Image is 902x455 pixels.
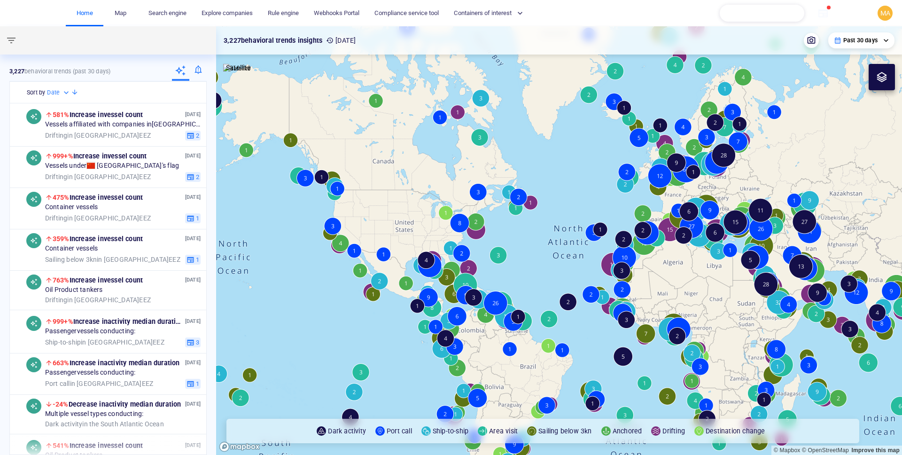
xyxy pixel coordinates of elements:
p: [DATE] [185,234,201,243]
button: Map [107,5,137,22]
p: [DATE] [185,151,201,160]
span: Passenger vessels conducting: [45,369,136,377]
span: Increase in vessel count [53,235,143,243]
p: [DATE] [185,358,201,367]
span: Increase in vessel count [53,194,143,201]
p: Ship-to-ship [433,425,468,437]
span: 1 [194,214,199,222]
p: Past 30 days [843,36,878,45]
span: Drifting [45,214,68,221]
span: Container vessels [45,203,98,212]
span: 999+% [53,152,73,160]
p: [DATE] [185,110,201,119]
div: Past 30 days [834,36,889,45]
p: Destination change [706,425,765,437]
span: Increase in activity median duration [53,318,184,325]
a: Explore companies [198,5,257,22]
button: 2 [185,172,201,182]
span: in [GEOGRAPHIC_DATA] EEZ [45,173,151,181]
p: Satellite [226,62,251,73]
span: -24% [53,400,69,408]
span: Oil Product tankers [45,286,103,294]
strong: 3,227 [9,68,24,75]
div: Notification center [844,8,855,19]
span: in [GEOGRAPHIC_DATA] EEZ [45,338,164,346]
span: Vessels under [GEOGRAPHIC_DATA] 's flag [45,162,179,170]
span: in [GEOGRAPHIC_DATA] EEZ [45,379,153,388]
a: Rule engine [264,5,303,22]
button: 1 [185,378,201,389]
span: Increase in vessel count [53,276,143,284]
span: Passenger vessels conducting: [45,327,136,336]
span: MA [880,9,890,17]
span: 1 [194,379,199,388]
span: Increase in vessel count [53,111,143,118]
p: behavioral trends (Past 30 days) [9,67,110,76]
button: Containers of interest [450,5,531,22]
button: Home [70,5,100,22]
p: Sailing below 3kn [538,425,591,437]
span: Decrease in activity median duration [53,400,181,408]
span: Increase in vessel count [53,152,147,160]
span: Container vessels [45,244,98,253]
span: Increase in activity median duration [53,359,180,367]
span: Drifting [45,173,68,180]
a: Webhooks Portal [310,5,363,22]
a: Mapbox logo [219,441,260,452]
h6: Date [47,88,60,97]
span: in [GEOGRAPHIC_DATA] EEZ [45,255,180,264]
button: 2 [185,130,201,141]
button: 1 [185,213,201,223]
span: 475% [53,194,70,201]
span: in [GEOGRAPHIC_DATA] EEZ [45,214,151,222]
a: OpenStreetMap [802,447,849,454]
span: 663% [53,359,70,367]
button: 1 [185,254,201,265]
span: 999+% [53,318,73,325]
span: Port call [45,379,70,387]
a: Home [73,5,97,22]
p: Dark activity [328,425,366,437]
p: Anchored [613,425,642,437]
span: 3 [194,338,199,346]
img: satellite [223,64,251,73]
span: Ship-to-ship [45,338,81,345]
span: 763% [53,276,70,284]
span: Multiple vessel types conducting: [45,410,144,418]
div: Date [47,88,71,97]
span: 359% [53,235,70,243]
p: [DATE] [185,317,201,326]
a: Search engine [145,5,190,22]
span: in the South Atlantic Ocean [45,420,164,428]
a: Mapbox [774,447,800,454]
span: in [GEOGRAPHIC_DATA] EEZ [45,131,151,140]
h6: Sort by [27,88,45,97]
span: 2 [194,131,199,140]
span: in [GEOGRAPHIC_DATA] EEZ [45,296,151,304]
a: Map feedback [851,447,900,454]
span: Containers of interest [454,8,523,19]
button: 3 [185,337,201,347]
span: Dark activity [45,420,83,427]
a: Compliance service tool [371,5,443,22]
p: [DATE] [185,193,201,202]
span: 2 [194,173,199,181]
canvas: Map [216,26,902,455]
a: Map [111,5,133,22]
p: 3,227 behavioral trends insights [224,35,322,46]
span: 1 [194,255,199,264]
p: [DATE] [326,35,356,46]
p: [DATE] [185,400,201,408]
button: MA [876,4,894,23]
p: Port call [387,425,412,437]
p: Drifting [662,425,685,437]
iframe: Chat [862,413,895,448]
p: [DATE] [185,275,201,284]
span: Sailing below 3kn [45,255,97,263]
span: Drifting [45,131,68,139]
